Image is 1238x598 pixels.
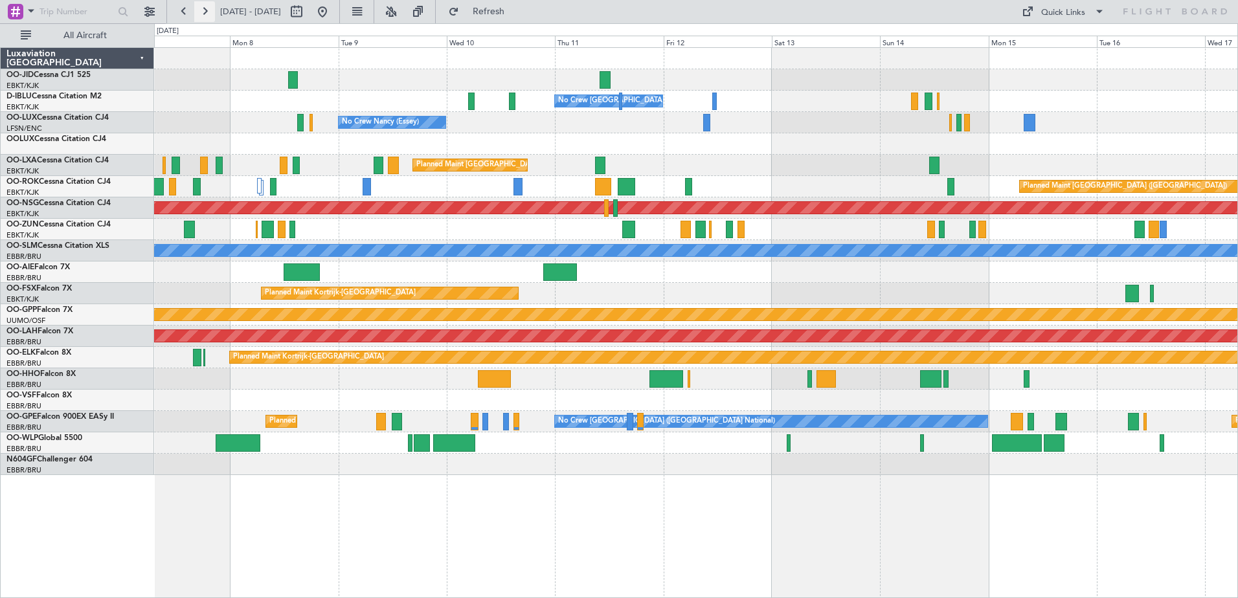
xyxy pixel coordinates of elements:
div: Planned Maint Kortrijk-[GEOGRAPHIC_DATA] [265,283,416,303]
span: OO-AIE [6,263,34,271]
div: No Crew [GEOGRAPHIC_DATA] ([GEOGRAPHIC_DATA] National) [558,91,775,111]
a: EBKT/KJK [6,294,39,304]
a: EBBR/BRU [6,401,41,411]
span: All Aircraft [34,31,137,40]
a: OO-GPPFalcon 7X [6,306,73,314]
div: Tue 16 [1097,36,1205,47]
a: OO-JIDCessna CJ1 525 [6,71,91,79]
span: OO-JID [6,71,34,79]
a: OO-HHOFalcon 8X [6,370,76,378]
a: EBKT/KJK [6,166,39,176]
div: Planned Maint [GEOGRAPHIC_DATA] ([GEOGRAPHIC_DATA]) [1023,177,1227,196]
input: Trip Number [39,2,114,21]
a: EBBR/BRU [6,380,41,390]
a: OO-VSFFalcon 8X [6,392,72,399]
a: UUMO/OSF [6,316,45,326]
div: Wed 10 [447,36,555,47]
span: OO-NSG [6,199,39,207]
a: OO-WLPGlobal 5500 [6,434,82,442]
span: D-IBLU [6,93,32,100]
div: Planned Maint Kortrijk-[GEOGRAPHIC_DATA] [233,348,384,367]
span: [DATE] - [DATE] [220,6,281,17]
a: EBBR/BRU [6,273,41,283]
span: OO-WLP [6,434,38,442]
div: Thu 11 [555,36,663,47]
span: OO-LAH [6,327,38,335]
span: OO-GPE [6,413,37,421]
span: OO-VSF [6,392,36,399]
a: EBKT/KJK [6,188,39,197]
span: OO-FSX [6,285,36,293]
span: Refresh [462,7,516,16]
a: EBBR/BRU [6,337,41,347]
a: OOLUXCessna Citation CJ4 [6,135,106,143]
div: Mon 8 [230,36,338,47]
a: EBBR/BRU [6,359,41,368]
div: Sun 7 [122,36,230,47]
span: OO-ROK [6,178,39,186]
div: Fri 12 [664,36,772,47]
a: OO-NSGCessna Citation CJ4 [6,199,111,207]
button: Quick Links [1015,1,1111,22]
a: EBBR/BRU [6,465,41,475]
button: All Aircraft [14,25,141,46]
div: Planned Maint [GEOGRAPHIC_DATA] ([GEOGRAPHIC_DATA] National) [269,412,504,431]
a: OO-AIEFalcon 7X [6,263,70,271]
span: OO-LUX [6,114,37,122]
span: OO-ZUN [6,221,39,228]
a: EBKT/KJK [6,81,39,91]
span: N604GF [6,456,37,463]
a: OO-ROKCessna Citation CJ4 [6,178,111,186]
a: LFSN/ENC [6,124,42,133]
a: OO-LXACessna Citation CJ4 [6,157,109,164]
a: EBBR/BRU [6,252,41,261]
a: OO-LAHFalcon 7X [6,327,73,335]
a: OO-ZUNCessna Citation CJ4 [6,221,111,228]
a: N604GFChallenger 604 [6,456,93,463]
span: OO-ELK [6,349,36,357]
div: [DATE] [157,26,179,37]
a: EBKT/KJK [6,102,39,112]
div: Quick Links [1041,6,1085,19]
div: No Crew Nancy (Essey) [342,113,419,132]
div: Planned Maint [GEOGRAPHIC_DATA] ([GEOGRAPHIC_DATA] National) [416,155,651,175]
div: Sun 14 [880,36,988,47]
a: OO-FSXFalcon 7X [6,285,72,293]
span: OO-LXA [6,157,37,164]
a: EBBR/BRU [6,423,41,432]
button: Refresh [442,1,520,22]
a: D-IBLUCessna Citation M2 [6,93,102,100]
a: EBKT/KJK [6,230,39,240]
div: Mon 15 [989,36,1097,47]
div: No Crew [GEOGRAPHIC_DATA] ([GEOGRAPHIC_DATA] National) [558,412,775,431]
span: OO-SLM [6,242,38,250]
a: OO-ELKFalcon 8X [6,349,71,357]
a: EBKT/KJK [6,209,39,219]
div: Sat 13 [772,36,880,47]
span: OOLUX [6,135,34,143]
span: OO-HHO [6,370,40,378]
a: OO-GPEFalcon 900EX EASy II [6,413,114,421]
a: OO-SLMCessna Citation XLS [6,242,109,250]
span: OO-GPP [6,306,37,314]
a: OO-LUXCessna Citation CJ4 [6,114,109,122]
div: Tue 9 [339,36,447,47]
a: EBBR/BRU [6,444,41,454]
